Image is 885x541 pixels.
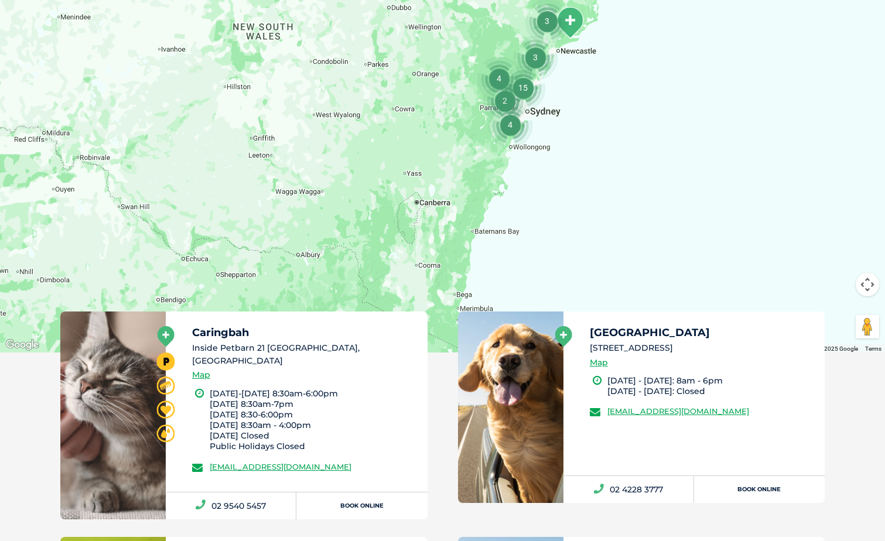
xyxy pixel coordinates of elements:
div: 3 [513,35,558,80]
a: [EMAIL_ADDRESS][DOMAIN_NAME] [210,462,351,471]
a: Book Online [694,476,825,503]
button: Drag Pegman onto the map to open Street View [856,315,879,338]
a: Open this area in Google Maps (opens a new window) [3,337,42,352]
a: Terms (opens in new tab) [865,345,881,352]
img: Google [3,337,42,352]
div: Tanilba Bay [555,6,585,39]
h5: [GEOGRAPHIC_DATA] [590,327,815,338]
a: 02 4228 3777 [563,476,694,503]
div: 15 [501,66,545,110]
a: Map [590,356,608,369]
a: [EMAIL_ADDRESS][DOMAIN_NAME] [607,406,749,416]
div: 2 [483,78,527,123]
li: [STREET_ADDRESS] [590,342,815,354]
div: 4 [477,56,521,101]
a: Book Online [296,492,427,519]
button: Map camera controls [856,273,879,296]
li: Inside Petbarn 21 [GEOGRAPHIC_DATA], [GEOGRAPHIC_DATA] [192,342,417,367]
a: 02 9540 5457 [166,492,296,519]
div: 4 [488,102,532,147]
a: Map [192,368,210,382]
h5: Caringbah [192,327,417,338]
li: [DATE]-[DATE] 8:30am-6:00pm [DATE] 8:30am-7pm [DATE] 8:30-6:00pm [DATE] 8:30am - 4:00pm [DATE] Cl... [210,388,417,452]
li: [DATE] - [DATE]: 8am - 6pm [DATE] - [DATE]: Closed [607,375,815,396]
